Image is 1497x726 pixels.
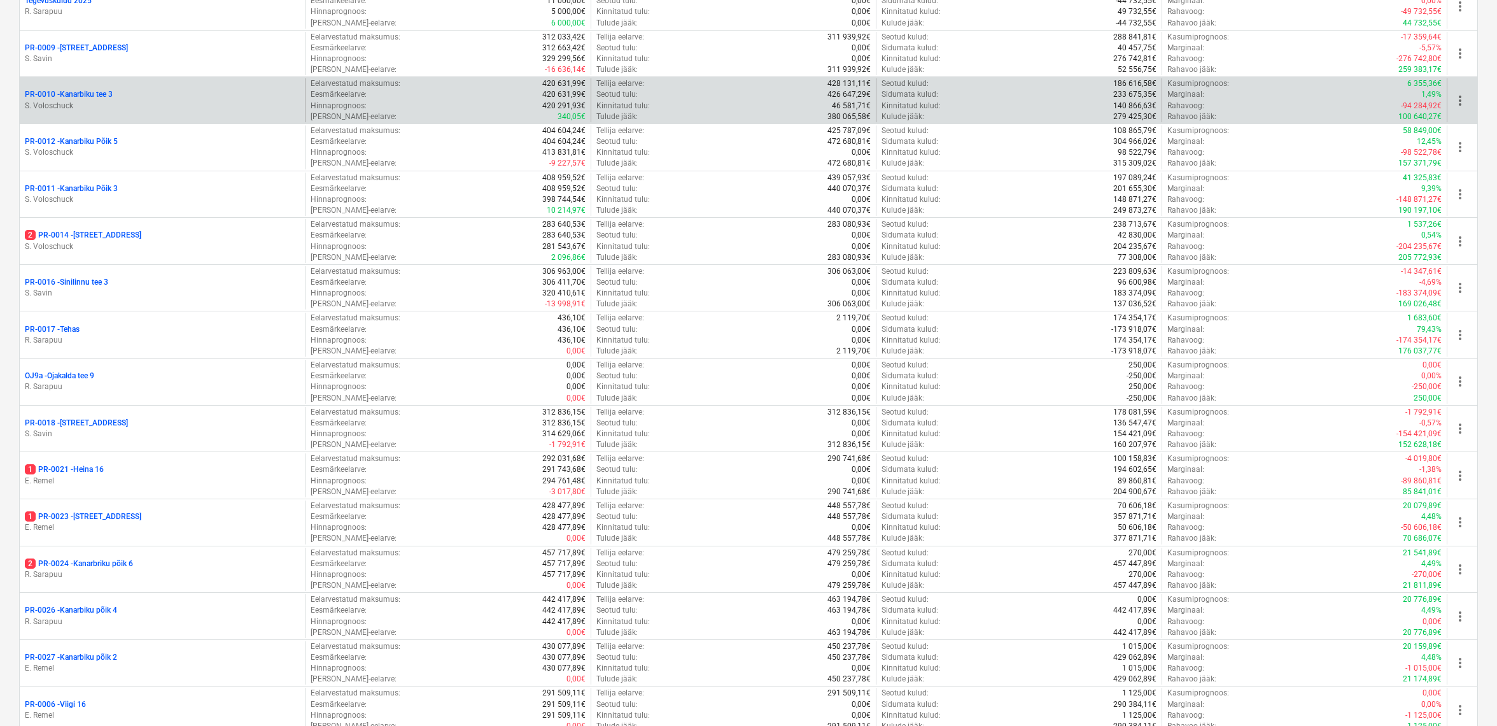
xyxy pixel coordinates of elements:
p: Rahavoog : [1167,53,1204,64]
p: 436,10€ [558,313,586,324]
p: -204 235,67€ [1396,241,1442,252]
p: S. Voloschuck [25,241,300,252]
p: Tellija eelarve : [596,32,644,43]
p: PR-0006 - Viigi 16 [25,699,86,710]
p: [PERSON_NAME]-eelarve : [311,64,397,75]
p: Hinnaprognoos : [311,194,367,205]
p: Marginaal : [1167,230,1204,241]
span: more_vert [1452,280,1468,295]
div: 1PR-0023 -[STREET_ADDRESS]E. Remel [25,511,300,533]
p: Seotud kulud : [882,125,929,136]
p: Seotud kulud : [882,173,929,183]
p: Tellija eelarve : [596,313,644,324]
p: Hinnaprognoos : [311,6,367,17]
p: Kinnitatud kulud : [882,194,941,205]
p: Rahavoo jääk : [1167,18,1216,29]
div: OJ9a -Ojakalda tee 9R. Sarapuu [25,371,300,392]
p: 420 631,99€ [542,89,586,100]
p: Kinnitatud kulud : [882,288,941,299]
p: Sidumata kulud : [882,89,938,100]
p: 426 647,29€ [827,89,871,100]
p: 312 663,42€ [542,43,586,53]
p: Kulude jääk : [882,158,924,169]
p: Eesmärkeelarve : [311,277,367,288]
p: Tulude jääk : [596,252,638,263]
p: Rahavoo jääk : [1167,64,1216,75]
p: Kinnitatud kulud : [882,147,941,158]
p: 279 425,30€ [1113,111,1156,122]
p: Sidumata kulud : [882,324,938,335]
p: 58 849,00€ [1403,125,1442,136]
p: Hinnaprognoos : [311,241,367,252]
p: 306 963,00€ [542,266,586,277]
p: Seotud kulud : [882,266,929,277]
p: -183 374,09€ [1396,288,1442,299]
p: 100 640,27€ [1398,111,1442,122]
p: 439 057,93€ [827,173,871,183]
p: Tulude jääk : [596,158,638,169]
p: R. Sarapuu [25,616,300,627]
p: Tellija eelarve : [596,266,644,277]
p: 428 131,11€ [827,78,871,89]
p: S. Savin [25,429,300,439]
p: PR-0009 - [STREET_ADDRESS] [25,43,128,53]
span: more_vert [1452,468,1468,483]
p: 306 063,00€ [827,266,871,277]
p: Eesmärkeelarve : [311,183,367,194]
div: PR-0016 -Sinilinnu tee 3S. Savin [25,277,300,299]
p: PR-0023 - [STREET_ADDRESS] [25,511,141,522]
p: 201 655,30€ [1113,183,1156,194]
p: [PERSON_NAME]-eelarve : [311,299,397,310]
p: Rahavoo jääk : [1167,205,1216,216]
p: Kasumiprognoos : [1167,313,1229,324]
p: 223 809,63€ [1113,266,1156,277]
p: -49 732,55€ [1401,6,1442,17]
p: -4,69% [1419,277,1442,288]
p: Kulude jääk : [882,18,924,29]
p: 0,00€ [852,241,871,252]
p: Sidumata kulud : [882,183,938,194]
p: 46 581,71€ [832,101,871,111]
span: more_vert [1452,234,1468,249]
p: 283 080,93€ [827,219,871,230]
p: Seotud kulud : [882,78,929,89]
p: -14 347,61€ [1401,266,1442,277]
p: 306 411,70€ [542,277,586,288]
p: 0,00€ [852,53,871,64]
p: Rahavoo jääk : [1167,252,1216,263]
p: 42 830,00€ [1118,230,1156,241]
div: PR-0006 -Viigi 16E. Remel [25,699,300,721]
p: Marginaal : [1167,89,1204,100]
div: PR-0018 -[STREET_ADDRESS]S. Savin [25,418,300,439]
p: 440 070,37€ [827,183,871,194]
p: Tellija eelarve : [596,173,644,183]
p: Hinnaprognoos : [311,288,367,299]
p: PR-0016 - Sinilinnu tee 3 [25,277,108,288]
p: 0,00€ [852,324,871,335]
p: -148 871,27€ [1396,194,1442,205]
span: more_vert [1452,327,1468,343]
p: Seotud tulu : [596,230,638,241]
p: 380 065,58€ [827,111,871,122]
p: Rahavoog : [1167,288,1204,299]
p: -5,57% [1419,43,1442,53]
p: Eelarvestatud maksumus : [311,32,400,43]
p: Seotud tulu : [596,277,638,288]
p: PR-0024 - Kanarbriku põik 6 [25,559,133,569]
p: 404 604,24€ [542,136,586,147]
p: 49 732,55€ [1118,6,1156,17]
p: R. Sarapuu [25,6,300,17]
span: more_vert [1452,374,1468,389]
p: Eelarvestatud maksumus : [311,313,400,324]
div: PR-0010 -Kanarbiku tee 3S. Voloschuck [25,89,300,111]
p: 0,00€ [852,288,871,299]
div: PR-0017 -TehasR. Sarapuu [25,324,300,346]
p: 6 000,00€ [551,18,586,29]
p: Seotud kulud : [882,32,929,43]
p: 0,00€ [852,147,871,158]
p: [PERSON_NAME]-eelarve : [311,252,397,263]
p: S. Savin [25,288,300,299]
p: PR-0017 - Tehas [25,324,80,335]
p: Marginaal : [1167,136,1204,147]
p: 398 744,54€ [542,194,586,205]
